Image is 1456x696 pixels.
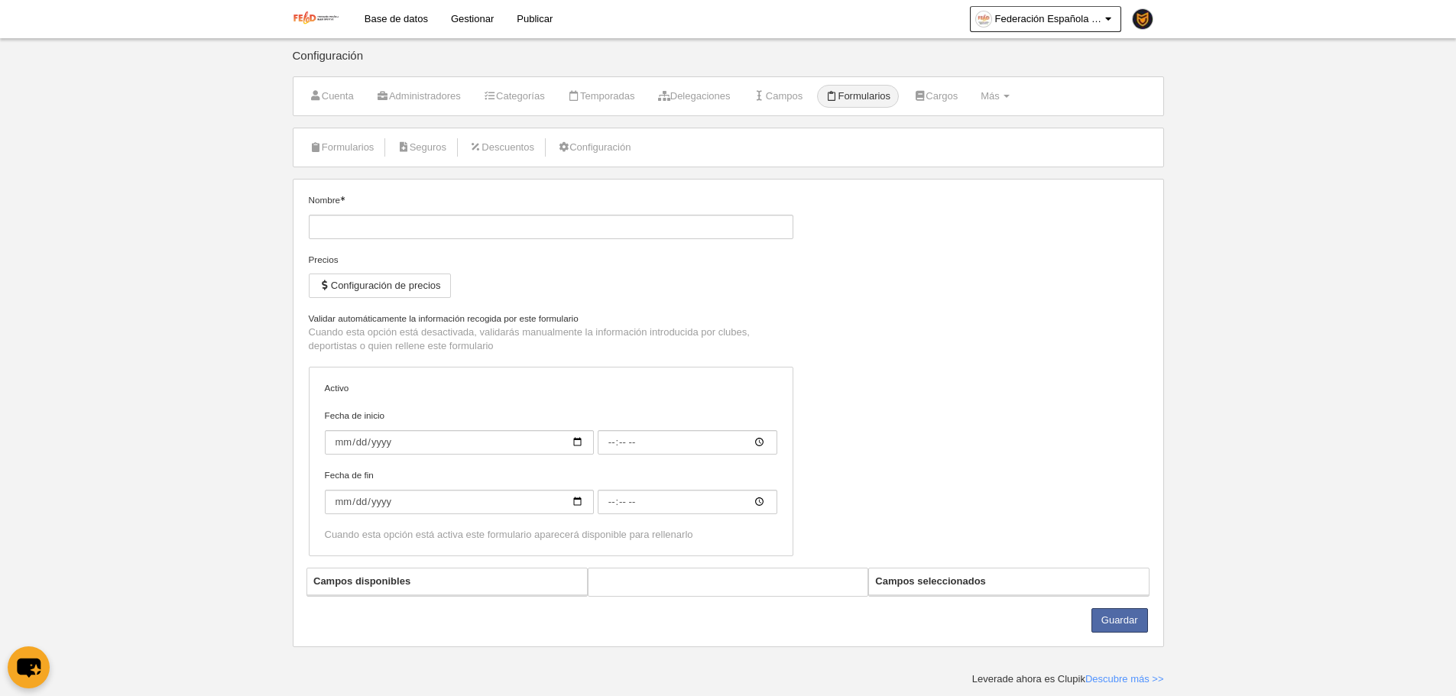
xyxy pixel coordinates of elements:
div: Cuando esta opción está activa este formulario aparecerá disponible para rellenarlo [325,528,777,542]
a: Formularios [817,85,899,108]
div: Leverade ahora es Clupik [972,672,1164,686]
th: Campos disponibles [307,568,587,595]
button: chat-button [8,646,50,688]
a: Delegaciones [650,85,739,108]
a: Administradores [368,85,469,108]
p: Cuando esta opción está desactivada, validarás manualmente la información introducida por clubes,... [309,325,793,353]
a: Seguros [388,136,455,159]
div: Precios [309,253,793,267]
a: Categorías [475,85,553,108]
th: Campos seleccionados [869,568,1149,595]
a: Campos [745,85,812,108]
i: Obligatorio [340,196,345,201]
span: Federación Española de Baile Deportivo [995,11,1102,27]
img: Federación Española de Baile Deportivo [293,9,341,28]
span: Más [981,90,1000,102]
label: Fecha de inicio [325,409,777,455]
input: Fecha de fin [325,490,594,514]
a: Descubre más >> [1085,673,1164,685]
input: Fecha de inicio [325,430,594,455]
label: Fecha de fin [325,468,777,514]
label: Validar automáticamente la información recogida por este formulario [309,312,793,325]
div: Configuración [293,50,1164,76]
a: Temporadas [559,85,644,108]
img: PaK018JKw3ps.30x30.jpg [1133,9,1153,29]
img: OatNQHFxSctg.30x30.jpg [976,11,991,27]
a: Más [972,85,1018,108]
a: Formularios [301,136,383,159]
input: Fecha de fin [598,490,777,514]
input: Fecha de inicio [598,430,777,455]
a: Federación Española de Baile Deportivo [970,6,1121,32]
a: Cuenta [301,85,362,108]
a: Descuentos [461,136,543,159]
a: Configuración [549,136,639,159]
input: Nombre [309,215,793,239]
a: Cargos [905,85,966,108]
label: Activo [325,381,777,395]
button: Guardar [1091,608,1148,633]
button: Configuración de precios [309,274,451,298]
label: Nombre [309,193,793,239]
